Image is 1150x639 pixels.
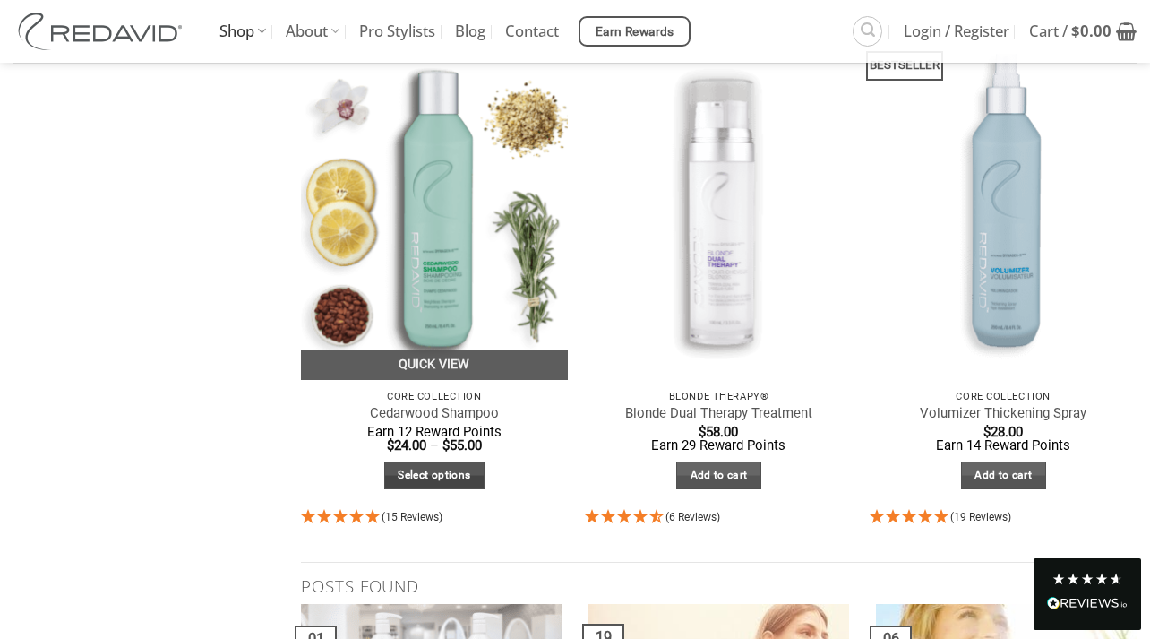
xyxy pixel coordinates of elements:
a: Blonde Dual Therapy Treatment [625,405,812,422]
a: Add to cart: “Volumizer Thickening Spray” [961,462,1046,489]
p: Core Collection [879,391,1128,402]
span: $ [387,437,394,453]
span: $ [699,424,706,440]
a: Quick View [301,350,568,381]
img: REVIEWS.io [1047,597,1128,609]
span: (15 Reviews) [382,511,442,523]
a: Select options for “Cedarwood Shampoo” [384,462,485,489]
span: $ [442,437,450,453]
div: Read All Reviews [1034,558,1141,630]
span: (6 Reviews) [665,511,720,523]
bdi: 28.00 [983,424,1023,440]
div: 4.95 Stars - 19 Reviews [870,506,1137,531]
span: – [430,437,439,453]
p: Blonde Therapy® [594,391,843,402]
div: 4.8 Stars [1051,572,1123,586]
span: Earn 12 Reward Points [367,424,502,440]
div: Read All Reviews [1047,593,1128,617]
span: $ [983,424,991,440]
span: Earn 29 Reward Points [651,437,785,453]
span: $ [1071,21,1080,41]
img: REDAVID Cedarwood Shampoo [301,24,568,380]
p: Core Collection [310,391,559,402]
span: Login / Register [904,9,1009,54]
a: Search [853,16,882,46]
bdi: 58.00 [699,424,738,440]
img: REDAVID Volumizer Thickening Spray - 1 1 [870,24,1137,380]
div: 4.93 Stars - 15 Reviews [301,506,568,531]
bdi: 24.00 [387,437,426,453]
a: Add to cart: “Blonde Dual Therapy Treatment” [676,462,761,489]
h4: Posts found [301,576,1137,596]
span: (19 Reviews) [950,511,1011,523]
a: Earn Rewards [579,16,691,47]
span: Earn 14 Reward Points [936,437,1070,453]
bdi: 0.00 [1071,21,1111,41]
img: REDAVID Blonde Dual Therapy for Blonde and Highlighted Hair [585,24,852,380]
a: Volumizer Thickening Spray [920,405,1086,422]
span: Cart / [1029,9,1111,54]
span: Earn Rewards [596,22,674,42]
a: Cedarwood Shampoo [370,405,499,422]
div: 4.67 Stars - 6 Reviews [585,506,852,531]
bdi: 55.00 [442,437,482,453]
img: REDAVID Salon Products | United States [13,13,193,50]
